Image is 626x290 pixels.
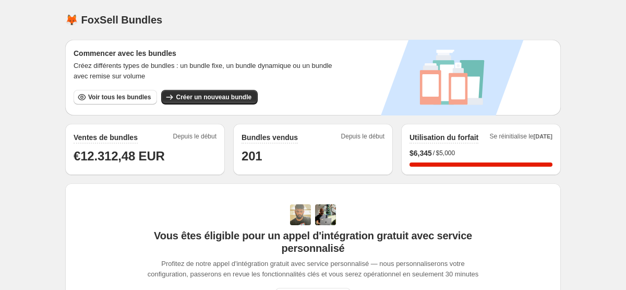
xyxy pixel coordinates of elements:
h1: 201 [242,148,384,165]
span: Se réinitialise le [489,132,552,144]
h2: Bundles vendus [242,132,298,143]
h3: Commencer avec les bundles [74,48,345,59]
span: Depuis le début [341,132,384,144]
span: Créer un nouveau bundle [176,93,251,101]
span: Vous êtes éligible pour un appel d'intégration gratuit avec service personnalisé [146,229,481,254]
span: Créez différents types de bundles : un bundle fixe, un bundle dynamique ou un bundle avec remise ... [74,61,345,82]
span: $ 6,345 [410,148,432,158]
h2: Utilisation du forfait [410,132,478,143]
h1: 🦊 FoxSell Bundles [65,14,162,26]
span: Profitez de notre appel d'intégration gratuit avec service personnalisé — nous personnaliserons v... [146,259,481,280]
span: $5,000 [436,149,455,157]
span: [DATE] [534,133,552,140]
h2: Ventes de bundles [74,132,138,143]
button: Créer un nouveau bundle [161,90,258,105]
button: Voir tous les bundles [74,90,157,105]
div: / [410,148,552,158]
span: Voir tous les bundles [88,93,151,101]
span: Depuis le début [173,132,216,144]
h1: €12.312,48 EUR [74,148,216,165]
img: Adi [290,204,311,225]
img: Prakhar [315,204,336,225]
